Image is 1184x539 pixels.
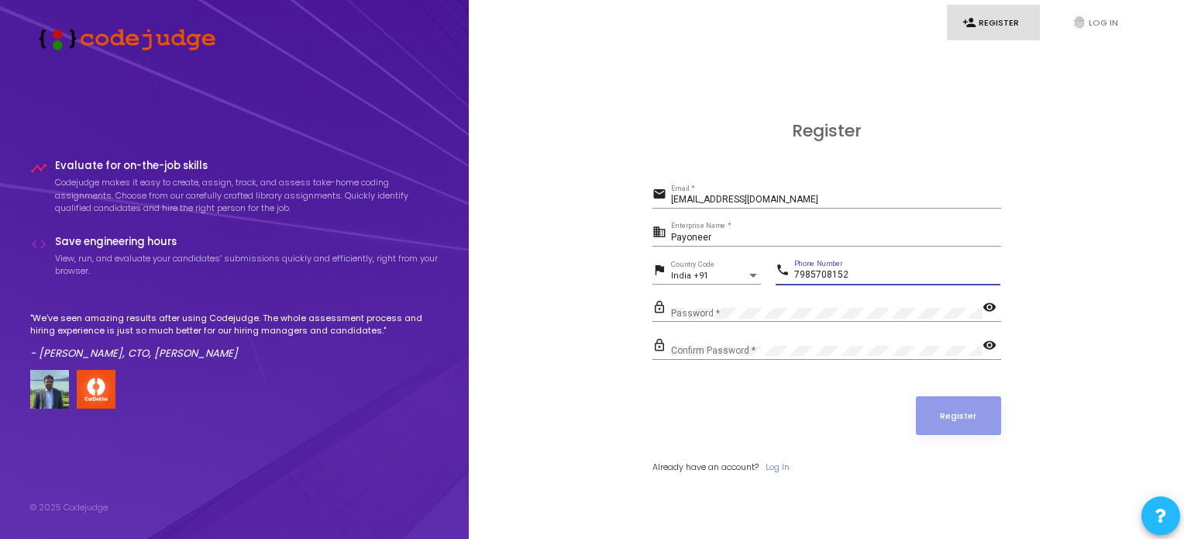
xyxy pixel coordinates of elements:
p: "We've seen amazing results after using Codejudge. The whole assessment process and hiring experi... [30,312,439,337]
input: Phone Number [794,270,1000,281]
a: fingerprintLog In [1057,5,1150,41]
mat-icon: phone [776,262,794,281]
h4: Save engineering hours [55,236,439,248]
i: person_add [962,16,976,29]
h4: Evaluate for on-the-job skills [55,160,439,172]
mat-icon: lock_outline [652,337,671,356]
i: fingerprint [1072,16,1086,29]
a: Log In [766,461,790,474]
button: Register [916,396,1001,435]
h3: Register [652,121,1001,141]
p: Codejudge makes it easy to create, assign, track, and assess take-home coding assignments. Choose... [55,176,439,215]
div: © 2025 Codejudge [30,501,108,514]
mat-icon: email [652,186,671,205]
mat-icon: lock_outline [652,299,671,318]
em: - [PERSON_NAME], CTO, [PERSON_NAME] [30,346,238,361]
input: Email [671,195,1001,206]
i: code [30,236,47,253]
p: View, run, and evaluate your candidates’ submissions quickly and efficiently, right from your bro... [55,252,439,278]
span: Already have an account? [652,461,759,473]
span: India +91 [671,271,708,281]
input: Enterprise Name [671,233,1001,244]
mat-icon: flag [652,262,671,281]
a: person_addRegister [947,5,1040,41]
img: user image [30,370,69,409]
mat-icon: visibility [983,299,1001,318]
i: timeline [30,160,47,177]
img: company-logo [77,370,115,409]
mat-icon: visibility [983,337,1001,356]
mat-icon: business [652,224,671,243]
